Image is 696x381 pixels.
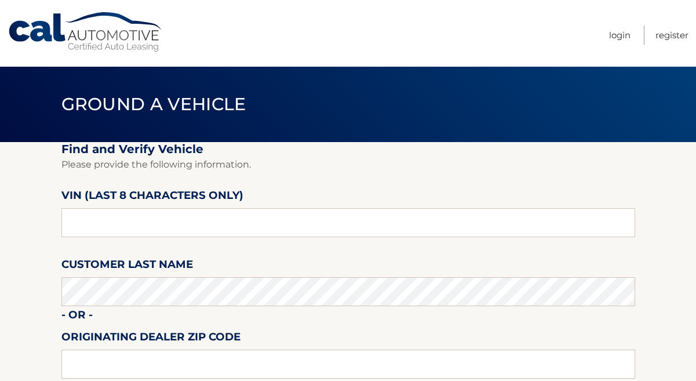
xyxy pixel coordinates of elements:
span: Ground a Vehicle [61,93,246,115]
label: Customer Last Name [61,256,193,277]
h2: Find and Verify Vehicle [61,142,635,157]
label: VIN (last 8 characters only) [61,187,243,208]
a: Cal Automotive [8,12,164,53]
label: Originating Dealer Zip Code [61,328,240,350]
label: - or - [61,306,93,328]
p: Please provide the following information. [61,157,635,173]
a: Register [655,26,688,45]
a: Login [609,26,631,45]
